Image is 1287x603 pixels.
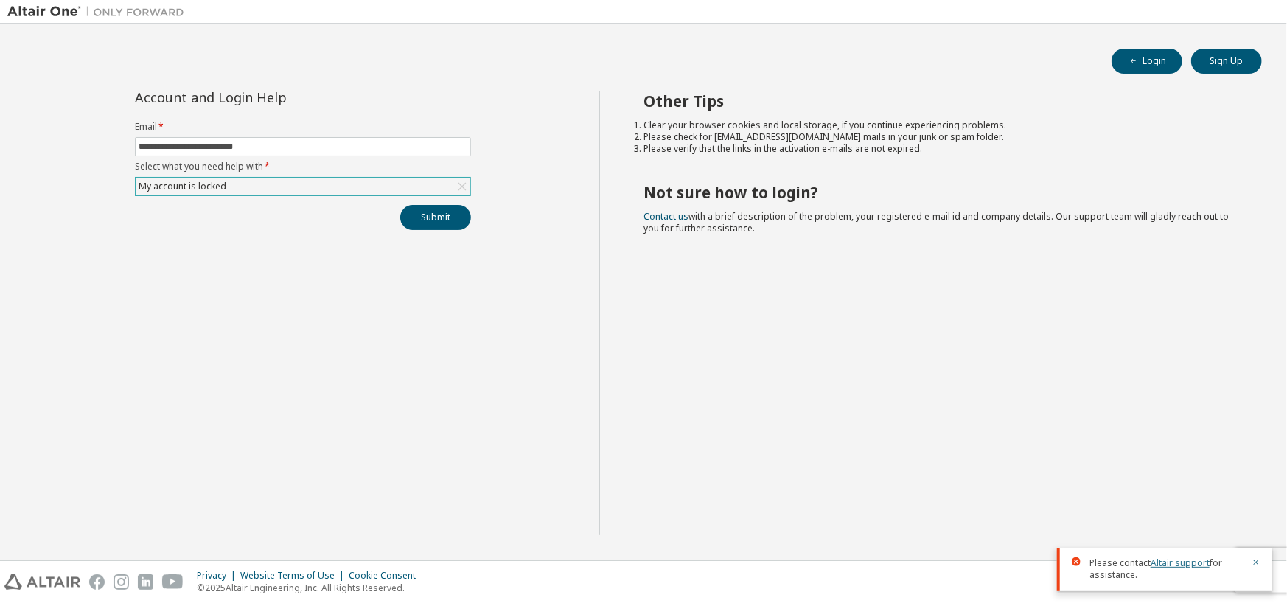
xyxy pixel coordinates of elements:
a: Contact us [644,210,689,223]
img: linkedin.svg [138,574,153,590]
img: altair_logo.svg [4,574,80,590]
span: Please contact for assistance. [1089,557,1243,581]
button: Submit [400,205,471,230]
div: My account is locked [136,178,229,195]
p: © 2025 Altair Engineering, Inc. All Rights Reserved. [197,582,425,594]
button: Sign Up [1191,49,1262,74]
div: Privacy [197,570,240,582]
div: My account is locked [136,178,470,195]
img: Altair One [7,4,192,19]
label: Select what you need help with [135,161,471,172]
label: Email [135,121,471,133]
button: Login [1112,49,1182,74]
li: Please check for [EMAIL_ADDRESS][DOMAIN_NAME] mails in your junk or spam folder. [644,131,1236,143]
a: Altair support [1151,557,1210,569]
span: with a brief description of the problem, your registered e-mail id and company details. Our suppo... [644,210,1230,234]
img: facebook.svg [89,574,105,590]
li: Clear your browser cookies and local storage, if you continue experiencing problems. [644,119,1236,131]
img: youtube.svg [162,574,184,590]
div: Cookie Consent [349,570,425,582]
h2: Not sure how to login? [644,183,1236,202]
li: Please verify that the links in the activation e-mails are not expired. [644,143,1236,155]
h2: Other Tips [644,91,1236,111]
div: Website Terms of Use [240,570,349,582]
img: instagram.svg [114,574,129,590]
div: Account and Login Help [135,91,404,103]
